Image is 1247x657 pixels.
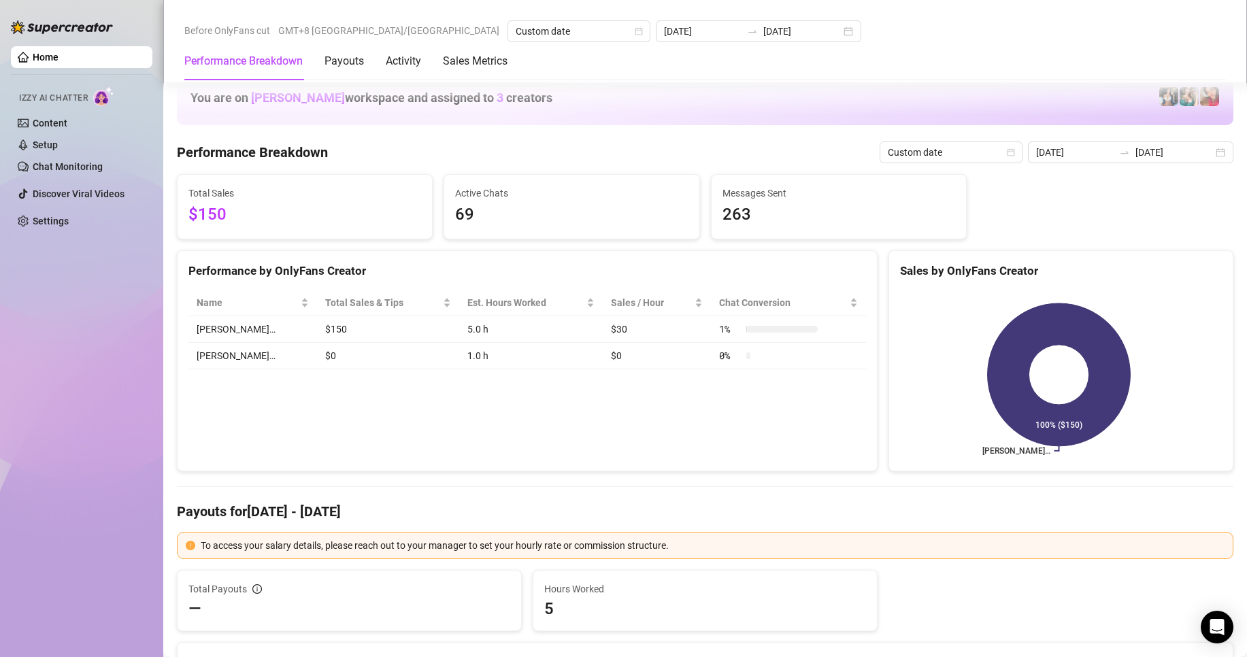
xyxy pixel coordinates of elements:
[386,53,421,69] div: Activity
[603,316,711,343] td: $30
[33,161,103,172] a: Chat Monitoring
[763,24,841,39] input: End date
[722,202,955,228] span: 263
[455,202,688,228] span: 69
[325,295,440,310] span: Total Sales & Tips
[188,290,317,316] th: Name
[1200,87,1219,106] img: Vanessa
[33,118,67,129] a: Content
[317,343,459,369] td: $0
[188,316,317,343] td: [PERSON_NAME]…
[251,90,345,105] span: [PERSON_NAME]
[1119,147,1130,158] span: swap-right
[184,53,303,69] div: Performance Breakdown
[497,90,503,105] span: 3
[455,186,688,201] span: Active Chats
[33,216,69,226] a: Settings
[177,143,328,162] h4: Performance Breakdown
[459,316,603,343] td: 5.0 h
[317,316,459,343] td: $150
[188,343,317,369] td: [PERSON_NAME]…
[900,262,1222,280] div: Sales by OnlyFans Creator
[188,262,866,280] div: Performance by OnlyFans Creator
[603,290,711,316] th: Sales / Hour
[747,26,758,37] span: swap-right
[278,20,499,41] span: GMT+8 [GEOGRAPHIC_DATA]/[GEOGRAPHIC_DATA]
[188,582,247,596] span: Total Payouts
[1036,145,1114,160] input: Start date
[190,90,552,105] h1: You are on workspace and assigned to creators
[664,24,742,39] input: Start date
[33,188,124,199] a: Discover Viral Videos
[188,202,421,228] span: $150
[1119,147,1130,158] span: to
[201,538,1225,553] div: To access your salary details, please reach out to your manager to set your hourly rate or commis...
[603,343,711,369] td: $0
[635,27,643,35] span: calendar
[747,26,758,37] span: to
[184,20,270,41] span: Before OnlyFans cut
[1135,145,1213,160] input: End date
[467,295,584,310] div: Est. Hours Worked
[325,53,364,69] div: Payouts
[188,186,421,201] span: Total Sales
[611,295,692,310] span: Sales / Hour
[544,582,866,596] span: Hours Worked
[1180,87,1199,106] img: Zaddy
[719,348,741,363] span: 0 %
[11,20,113,34] img: logo-BBDzfeDw.svg
[33,52,59,63] a: Home
[1007,148,1015,156] span: calendar
[93,86,114,106] img: AI Chatter
[719,295,847,310] span: Chat Conversion
[888,142,1014,163] span: Custom date
[1159,87,1178,106] img: Katy
[544,598,866,620] span: 5
[186,541,195,550] span: exclamation-circle
[19,92,88,105] span: Izzy AI Chatter
[1201,611,1233,643] div: Open Intercom Messenger
[722,186,955,201] span: Messages Sent
[459,343,603,369] td: 1.0 h
[197,295,298,310] span: Name
[719,322,741,337] span: 1 %
[516,21,642,41] span: Custom date
[443,53,508,69] div: Sales Metrics
[177,502,1233,521] h4: Payouts for [DATE] - [DATE]
[188,598,201,620] span: —
[33,139,58,150] a: Setup
[317,290,459,316] th: Total Sales & Tips
[711,290,866,316] th: Chat Conversion
[982,446,1050,456] text: [PERSON_NAME]…
[252,584,262,594] span: info-circle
